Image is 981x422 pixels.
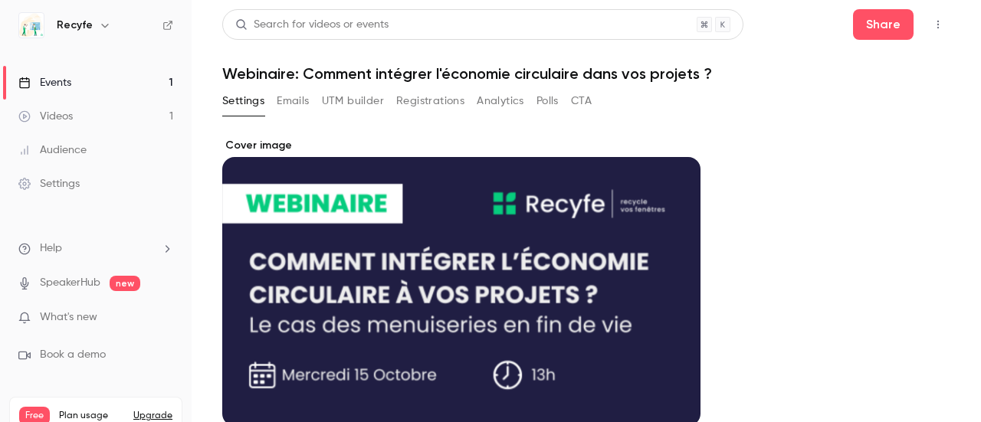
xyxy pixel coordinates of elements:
[133,410,172,422] button: Upgrade
[235,17,389,33] div: Search for videos or events
[18,176,80,191] div: Settings
[110,276,140,291] span: new
[40,309,97,325] span: What's new
[277,89,309,113] button: Emails
[18,109,73,124] div: Videos
[57,18,93,33] h6: Recyfe
[40,240,62,257] span: Help
[40,275,100,291] a: SpeakerHub
[396,89,464,113] button: Registrations
[18,240,173,257] li: help-dropdown-opener
[536,89,559,113] button: Polls
[19,13,44,38] img: Recyfe
[853,9,914,40] button: Share
[18,142,87,158] div: Audience
[59,410,124,422] span: Plan usage
[222,138,700,153] label: Cover image
[222,64,950,83] h1: Webinaire: Comment intégrer l'économie circulaire dans vos projets ?
[571,89,592,113] button: CTA
[155,311,173,325] iframe: Noticeable Trigger
[18,75,71,90] div: Events
[477,89,524,113] button: Analytics
[222,89,264,113] button: Settings
[322,89,384,113] button: UTM builder
[40,347,106,363] span: Book a demo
